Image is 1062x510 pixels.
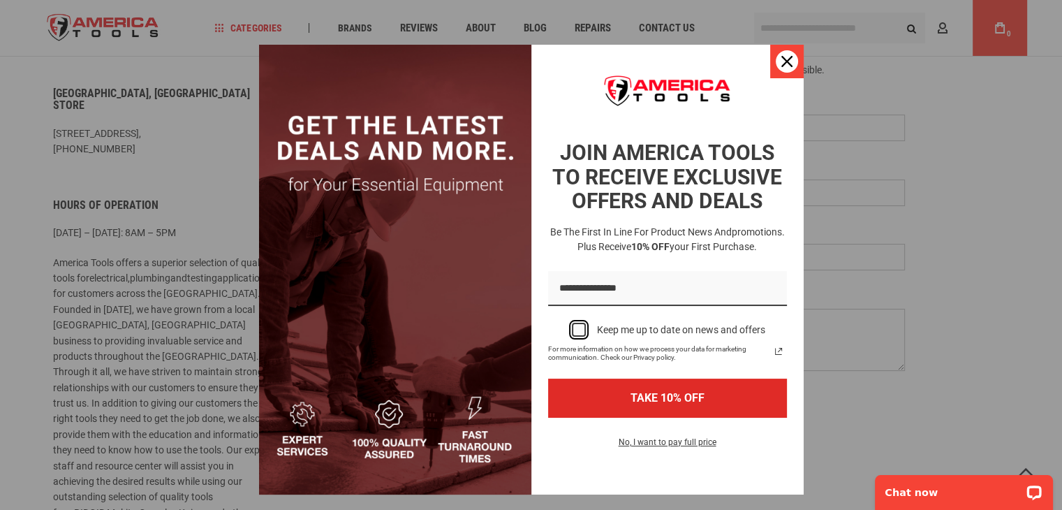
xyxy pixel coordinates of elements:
strong: 10% OFF [631,241,670,252]
button: No, I want to pay full price [607,435,728,458]
div: Keep me up to date on news and offers [597,324,765,336]
button: TAKE 10% OFF [548,379,787,417]
input: Email field [548,271,787,307]
svg: close icon [781,56,792,67]
svg: link icon [770,343,787,360]
strong: JOIN AMERICA TOOLS TO RECEIVE EXCLUSIVE OFFERS AND DEALS [552,140,782,213]
iframe: LiveChat chat widget [866,466,1062,510]
a: Read our Privacy Policy [770,343,787,360]
button: Close [770,45,804,78]
span: promotions. Plus receive your first purchase. [577,226,785,252]
h3: Be the first in line for product news and [545,225,790,254]
span: For more information on how we process your data for marketing communication. Check our Privacy p... [548,345,770,362]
